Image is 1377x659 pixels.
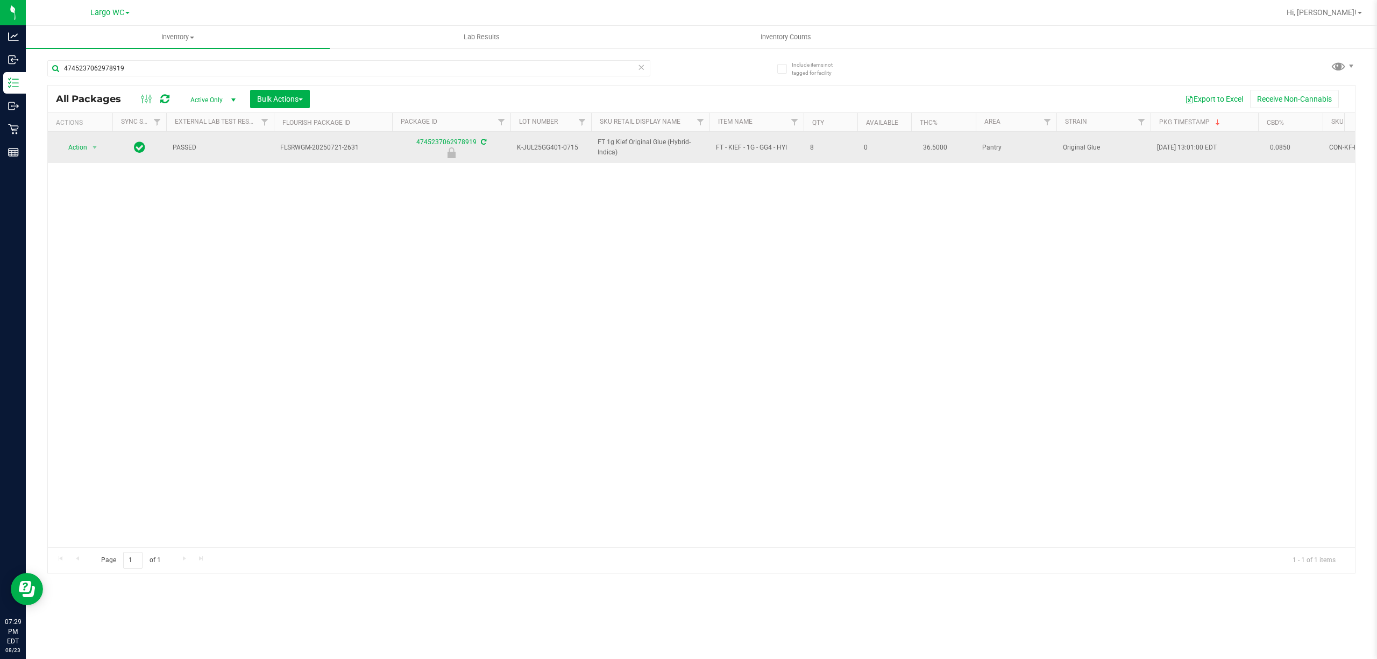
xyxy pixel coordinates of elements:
a: Strain [1065,118,1087,125]
a: Filter [256,113,274,131]
inline-svg: Inventory [8,77,19,88]
span: Hi, [PERSON_NAME]! [1287,8,1357,17]
a: Filter [493,113,510,131]
p: 08/23 [5,646,21,654]
span: Largo WC [90,8,124,17]
a: Area [984,118,1000,125]
span: FT 1g Kief Original Glue (Hybrid-Indica) [598,137,703,158]
iframe: Resource center [11,573,43,605]
span: Original Glue [1063,143,1144,153]
a: Inventory Counts [634,26,938,48]
inline-svg: Outbound [8,101,19,111]
span: FLSRWGM-20250721-2631 [280,143,386,153]
p: 07:29 PM EDT [5,617,21,646]
span: Action [59,140,88,155]
span: 0 [864,143,905,153]
inline-svg: Analytics [8,31,19,42]
inline-svg: Reports [8,147,19,158]
a: Filter [573,113,591,131]
inline-svg: Inbound [8,54,19,65]
a: Filter [786,113,804,131]
span: Page of 1 [92,552,169,569]
span: Lab Results [449,32,514,42]
span: [DATE] 13:01:00 EDT [1157,143,1217,153]
a: External Lab Test Result [175,118,259,125]
a: SKU [1331,118,1344,125]
input: 1 [123,552,143,569]
a: Filter [692,113,709,131]
button: Bulk Actions [250,90,310,108]
a: Item Name [718,118,753,125]
span: K-JUL25GG401-0715 [517,143,585,153]
span: 8 [810,143,851,153]
span: 1 - 1 of 1 items [1284,552,1344,568]
a: CBD% [1267,119,1284,126]
span: Clear [637,60,645,74]
a: Pkg Timestamp [1159,118,1222,126]
a: Flourish Package ID [282,119,350,126]
input: Search Package ID, Item Name, SKU, Lot or Part Number... [47,60,650,76]
span: FT - KIEF - 1G - GG4 - HYI [716,143,797,153]
span: Sync from Compliance System [479,138,486,146]
a: Sync Status [121,118,162,125]
div: Newly Received [391,147,512,158]
a: Inventory [26,26,330,48]
a: 4745237062978919 [416,138,477,146]
span: 36.5000 [918,140,953,155]
button: Receive Non-Cannabis [1250,90,1339,108]
a: THC% [920,119,938,126]
button: Export to Excel [1178,90,1250,108]
a: Lab Results [330,26,634,48]
span: Bulk Actions [257,95,303,103]
span: All Packages [56,93,132,105]
span: 0.0850 [1265,140,1296,155]
span: Inventory Counts [746,32,826,42]
span: PASSED [173,143,267,153]
a: Filter [1039,113,1056,131]
span: In Sync [134,140,145,155]
inline-svg: Retail [8,124,19,134]
span: Inventory [26,32,330,42]
div: Actions [56,119,108,126]
span: select [88,140,102,155]
a: Lot Number [519,118,558,125]
a: Package ID [401,118,437,125]
a: Filter [148,113,166,131]
a: Sku Retail Display Name [600,118,680,125]
span: Pantry [982,143,1050,153]
a: Qty [812,119,824,126]
span: Include items not tagged for facility [792,61,846,77]
a: Available [866,119,898,126]
a: Filter [1133,113,1151,131]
